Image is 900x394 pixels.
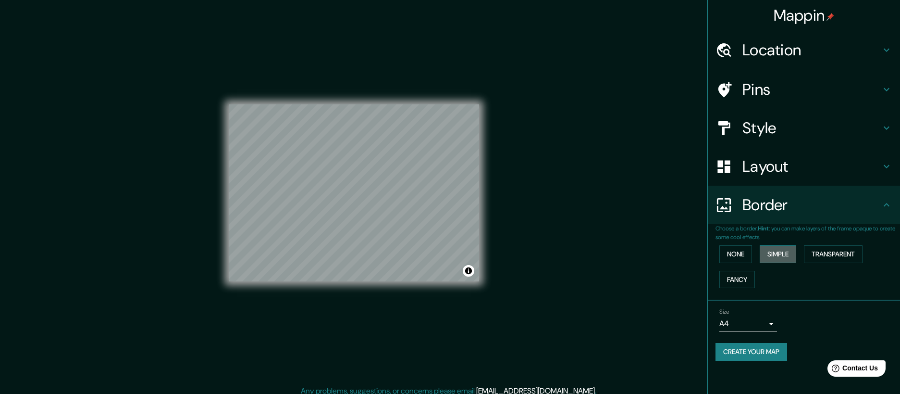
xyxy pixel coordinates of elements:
button: Simple [760,245,796,263]
div: A4 [719,316,777,331]
img: pin-icon.png [826,13,834,21]
h4: Mappin [774,6,835,25]
button: Toggle attribution [463,265,474,277]
p: Choose a border. : you can make layers of the frame opaque to create some cool effects. [715,224,900,241]
div: Border [708,186,900,224]
iframe: Help widget launcher [814,356,889,383]
div: Layout [708,147,900,186]
canvas: Map [229,104,479,281]
button: None [719,245,752,263]
h4: Border [742,195,881,215]
div: Location [708,31,900,69]
div: Pins [708,70,900,109]
h4: Pins [742,80,881,99]
button: Fancy [719,271,755,289]
h4: Layout [742,157,881,176]
h4: Location [742,40,881,60]
b: Hint [758,225,769,232]
button: Transparent [804,245,863,263]
div: Style [708,109,900,147]
h4: Style [742,118,881,138]
label: Size [719,308,729,316]
button: Create your map [715,343,787,361]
